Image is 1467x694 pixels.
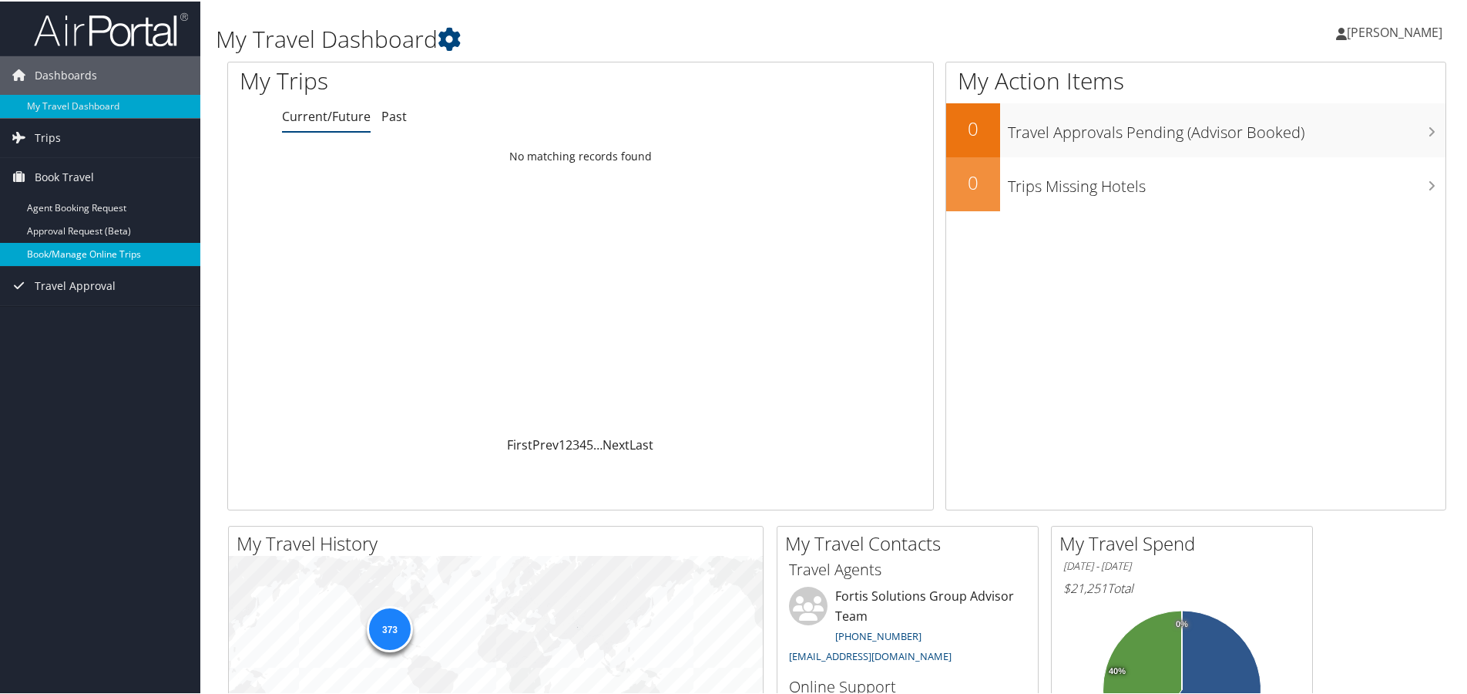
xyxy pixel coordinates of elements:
img: airportal-logo.png [34,10,188,46]
h6: [DATE] - [DATE] [1063,558,1301,572]
h3: Travel Approvals Pending (Advisor Booked) [1008,113,1445,142]
a: Last [629,435,653,452]
td: No matching records found [228,141,933,169]
h2: My Travel Contacts [785,529,1038,555]
h3: Travel Agents [789,558,1026,579]
a: Prev [532,435,559,452]
span: Travel Approval [35,265,116,304]
h1: My Action Items [946,63,1445,96]
h1: My Travel Dashboard [216,22,1044,54]
span: Trips [35,117,61,156]
a: 4 [579,435,586,452]
a: 5 [586,435,593,452]
a: 2 [566,435,572,452]
span: Book Travel [35,157,94,195]
h6: Total [1063,578,1301,595]
h2: My Travel History [237,529,763,555]
a: 1 [559,435,566,452]
span: Dashboards [35,55,97,93]
span: $21,251 [1063,578,1107,595]
h1: My Trips [240,63,628,96]
tspan: 40% [1109,665,1126,675]
tspan: 0% [1176,618,1188,628]
a: Next [603,435,629,452]
a: Current/Future [282,106,371,123]
h3: Trips Missing Hotels [1008,167,1445,196]
a: [PHONE_NUMBER] [835,628,921,642]
span: [PERSON_NAME] [1347,22,1442,39]
div: 373 [367,605,413,651]
a: First [507,435,532,452]
span: … [593,435,603,452]
a: [EMAIL_ADDRESS][DOMAIN_NAME] [789,648,952,662]
a: 3 [572,435,579,452]
h2: 0 [946,168,1000,194]
a: 0Trips Missing Hotels [946,156,1445,210]
li: Fortis Solutions Group Advisor Team [781,585,1034,668]
a: [PERSON_NAME] [1336,8,1458,54]
h2: My Travel Spend [1059,529,1312,555]
a: 0Travel Approvals Pending (Advisor Booked) [946,102,1445,156]
h2: 0 [946,114,1000,140]
a: Past [381,106,407,123]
